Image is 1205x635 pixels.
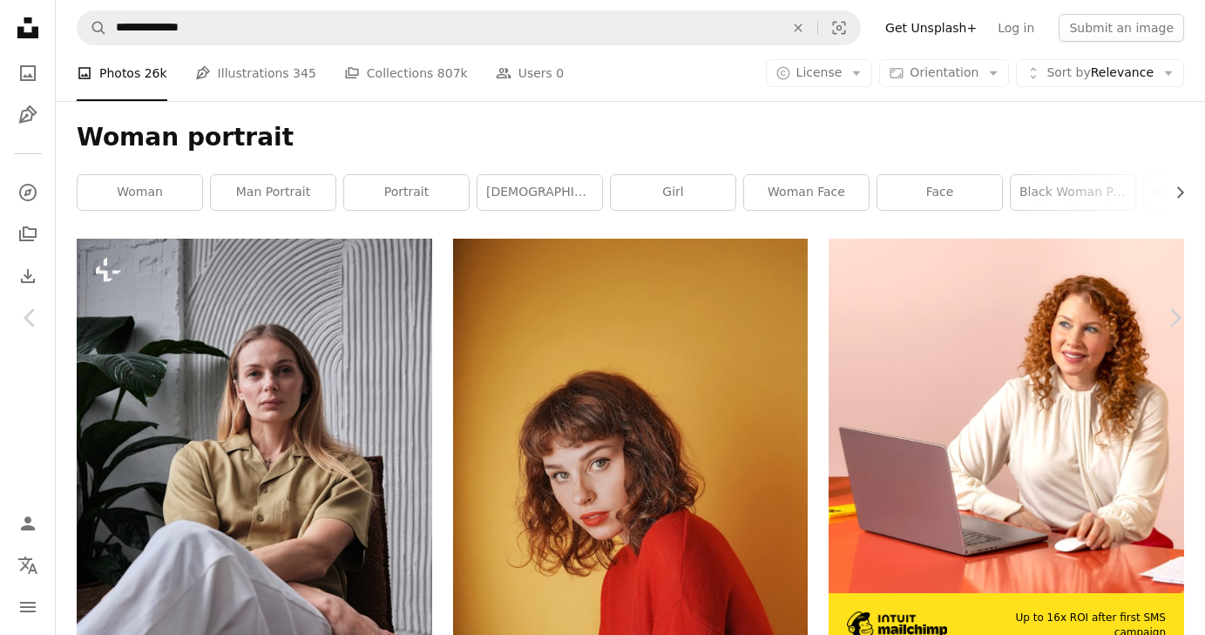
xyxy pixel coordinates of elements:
[496,45,565,101] a: Users 0
[1046,64,1154,82] span: Relevance
[1059,14,1184,42] button: Submit an image
[10,56,45,91] a: Photos
[78,11,107,44] button: Search Unsplash
[10,548,45,583] button: Language
[1164,175,1184,210] button: scroll list to the right
[437,64,468,83] span: 807k
[766,59,873,87] button: License
[796,65,843,79] span: License
[877,175,1002,210] a: face
[1144,234,1205,402] a: Next
[1016,59,1184,87] button: Sort byRelevance
[77,122,1184,153] h1: Woman portrait
[477,175,602,210] a: [DEMOGRAPHIC_DATA]
[453,497,809,512] a: woman wearing red long-sleeved shirt beside wall
[1011,175,1135,210] a: black woman portrait
[10,98,45,132] a: Illustrations
[77,546,432,562] a: a woman sitting in a chair
[779,11,817,44] button: Clear
[987,14,1045,42] a: Log in
[78,175,202,210] a: woman
[195,45,316,101] a: Illustrations 345
[10,590,45,625] button: Menu
[556,64,564,83] span: 0
[344,45,468,101] a: Collections 807k
[829,239,1184,593] img: file-1722962837469-d5d3a3dee0c7image
[10,175,45,210] a: Explore
[10,217,45,252] a: Collections
[879,59,1009,87] button: Orientation
[344,175,469,210] a: portrait
[818,11,860,44] button: Visual search
[77,10,861,45] form: Find visuals sitewide
[910,65,978,79] span: Orientation
[611,175,735,210] a: girl
[875,14,987,42] a: Get Unsplash+
[744,175,869,210] a: woman face
[293,64,316,83] span: 345
[211,175,335,210] a: man portrait
[1046,65,1090,79] span: Sort by
[10,506,45,541] a: Log in / Sign up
